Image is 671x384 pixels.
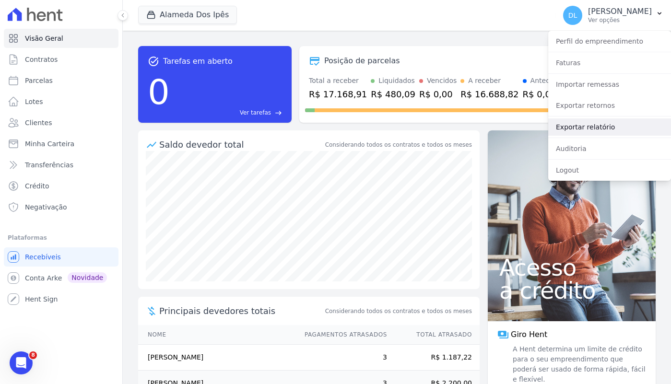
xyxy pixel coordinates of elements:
[378,76,415,86] div: Liquidados
[25,273,62,283] span: Conta Arke
[295,345,388,371] td: 3
[309,76,367,86] div: Total a receber
[325,140,472,149] div: Considerando todos os contratos e todos os meses
[371,88,415,101] div: R$ 480,09
[4,134,118,153] a: Minha Carteira
[388,325,480,345] th: Total Atrasado
[588,16,652,24] p: Ver opções
[4,113,118,132] a: Clientes
[29,351,37,359] span: 8
[4,290,118,309] a: Hent Sign
[468,76,501,86] div: A receber
[499,279,644,302] span: a crédito
[25,181,49,191] span: Crédito
[25,55,58,64] span: Contratos
[159,304,323,317] span: Principais devedores totais
[148,67,170,117] div: 0
[10,351,33,374] iframe: Intercom live chat
[548,33,671,50] a: Perfil do empreendimento
[548,76,671,93] a: Importar remessas
[499,256,644,279] span: Acesso
[4,176,118,196] a: Crédito
[4,155,118,175] a: Transferências
[4,268,118,288] a: Conta Arke Novidade
[548,140,671,157] a: Auditoria
[68,272,107,283] span: Novidade
[4,50,118,69] a: Contratos
[4,71,118,90] a: Parcelas
[138,345,295,371] td: [PERSON_NAME]
[548,118,671,136] a: Exportar relatório
[25,252,61,262] span: Recebíveis
[25,118,52,128] span: Clientes
[309,88,367,101] div: R$ 17.168,91
[159,138,323,151] div: Saldo devedor total
[138,6,237,24] button: Alameda Dos Ipês
[460,88,518,101] div: R$ 16.688,82
[4,198,118,217] a: Negativação
[240,108,271,117] span: Ver tarefas
[427,76,457,86] div: Vencidos
[25,202,67,212] span: Negativação
[419,88,457,101] div: R$ 0,00
[511,329,547,340] span: Giro Hent
[138,325,295,345] th: Nome
[324,55,400,67] div: Posição de parcelas
[4,29,118,48] a: Visão Geral
[548,162,671,179] a: Logout
[388,345,480,371] td: R$ 1.187,22
[4,92,118,111] a: Lotes
[25,139,74,149] span: Minha Carteira
[295,325,388,345] th: Pagamentos Atrasados
[325,307,472,315] span: Considerando todos os contratos e todos os meses
[4,247,118,267] a: Recebíveis
[588,7,652,16] p: [PERSON_NAME]
[174,108,282,117] a: Ver tarefas east
[8,232,115,244] div: Plataformas
[568,12,577,19] span: DL
[25,97,43,106] span: Lotes
[523,88,568,101] div: R$ 0,00
[530,76,568,86] div: Antecipado
[275,109,282,116] span: east
[148,56,159,67] span: task_alt
[163,56,233,67] span: Tarefas em aberto
[25,294,58,304] span: Hent Sign
[25,76,53,85] span: Parcelas
[548,54,671,71] a: Faturas
[25,34,63,43] span: Visão Geral
[25,160,73,170] span: Transferências
[555,2,671,29] button: DL [PERSON_NAME] Ver opções
[548,97,671,114] a: Exportar retornos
